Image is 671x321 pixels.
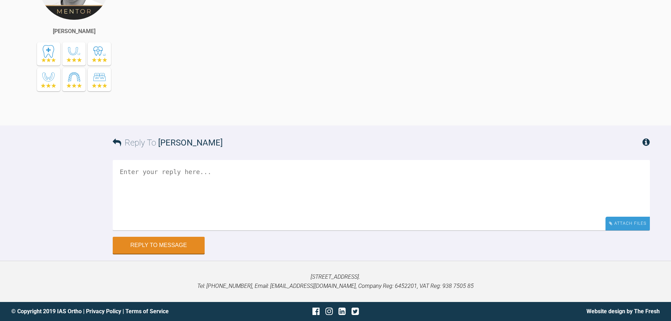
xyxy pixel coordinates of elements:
button: Reply to Message [113,237,205,254]
h3: Reply To [113,136,223,149]
a: Website design by The Fresh [586,308,660,315]
div: Attach Files [605,217,650,230]
span: [PERSON_NAME] [158,138,223,148]
p: [STREET_ADDRESS]. Tel: [PHONE_NUMBER], Email: [EMAIL_ADDRESS][DOMAIN_NAME], Company Reg: 6452201,... [11,272,660,290]
div: [PERSON_NAME] [53,27,95,36]
div: © Copyright 2019 IAS Ortho | | [11,307,228,316]
a: Terms of Service [125,308,169,315]
a: Privacy Policy [86,308,121,315]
